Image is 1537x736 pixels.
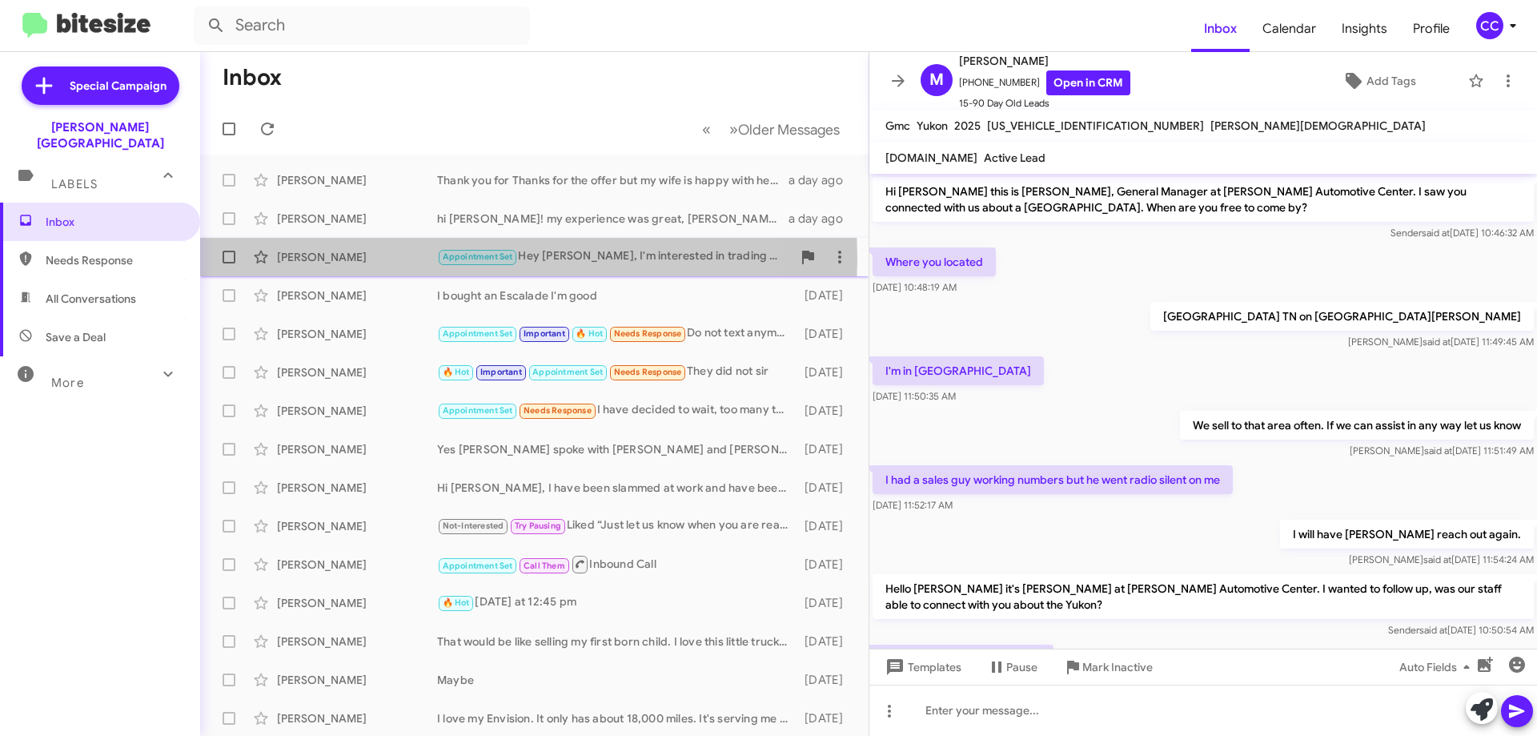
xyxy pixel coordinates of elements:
span: 🔥 Hot [576,328,603,339]
span: Appointment Set [443,251,513,262]
div: They did not sir [437,363,797,381]
span: 15-90 Day Old Leads [959,95,1130,111]
div: Yes [PERSON_NAME] spoke with [PERSON_NAME] and [PERSON_NAME] about the truck, but we were still o... [437,441,797,457]
div: hi [PERSON_NAME]! my experience was great, [PERSON_NAME] was an excellent sales rep. wish we coul... [437,211,789,227]
p: [GEOGRAPHIC_DATA] TN on [GEOGRAPHIC_DATA][PERSON_NAME] [1150,302,1534,331]
span: Sender [DATE] 10:50:54 AM [1388,624,1534,636]
span: 🔥 Hot [443,597,470,608]
div: [PERSON_NAME] [277,326,437,342]
div: [PERSON_NAME] [277,710,437,726]
span: [PERSON_NAME][DEMOGRAPHIC_DATA] [1210,119,1426,133]
span: Gmc [885,119,910,133]
div: Inbound Call [437,554,797,574]
span: [DATE] 11:52:17 AM [873,499,953,511]
span: Call Them [524,561,565,571]
div: CC [1476,12,1503,39]
div: [PERSON_NAME] [277,672,437,688]
span: Add Tags [1366,66,1416,95]
div: [DATE] [797,441,856,457]
span: Needs Response [46,252,182,268]
span: said at [1419,624,1447,636]
span: Sender [DATE] 10:46:32 AM [1391,227,1534,239]
span: said at [1423,336,1451,348]
div: I have decided to wait, too many things going on right now. Thank you [437,401,797,420]
span: Yukon [917,119,948,133]
a: Calendar [1250,6,1329,52]
button: Add Tags [1296,66,1460,95]
div: Maybe [437,672,797,688]
p: I had a sales guy working numbers but he went radio silent on me [873,465,1233,494]
span: More [51,376,84,390]
span: Inbox [46,214,182,230]
div: Hey [PERSON_NAME], I'm interested in trading my 2014 ram 1500 Laramie Limited in. It has a little... [437,247,792,266]
div: [DATE] [797,403,856,419]
p: We sell to that area often. If we can assist in any way let us know [1180,411,1534,440]
span: Auto Fields [1399,653,1476,682]
span: [DOMAIN_NAME] [885,151,977,165]
div: [PERSON_NAME] [277,518,437,534]
span: Appointment Set [532,367,603,377]
div: [PERSON_NAME] [277,364,437,380]
div: [PERSON_NAME] [277,249,437,265]
span: Needs Response [614,328,682,339]
div: [DATE] [797,557,856,573]
div: [PERSON_NAME] [277,480,437,496]
button: Auto Fields [1387,653,1489,682]
button: Templates [869,653,974,682]
div: [DATE] [797,364,856,380]
span: Pause [1006,653,1037,682]
div: I bought an Escalade I'm good [437,288,797,304]
span: Special Campaign [70,78,167,94]
a: Insights [1329,6,1400,52]
div: Liked “Just let us know when you are ready.” [437,517,797,535]
div: a day ago [789,172,856,188]
span: 2025 [954,119,981,133]
div: I love my Envision. It only has about 18,000 miles. It's serving me well, and I'm going to keep i... [437,710,797,726]
div: [DATE] [797,518,856,534]
button: CC [1463,12,1519,39]
a: Inbox [1191,6,1250,52]
span: » [729,119,738,139]
div: [DATE] [797,326,856,342]
span: [PERSON_NAME] [DATE] 11:54:24 AM [1349,553,1534,565]
span: [DATE] 11:50:35 AM [873,390,956,402]
div: That would be like selling my first born child. I love this little truck. It should last me until... [437,633,797,650]
p: Where you located [873,247,996,276]
span: Save a Deal [46,329,106,345]
p: I will have [PERSON_NAME] reach out again. [1280,520,1534,549]
span: All Conversations [46,291,136,307]
span: Appointment Set [443,561,513,571]
div: a day ago [789,211,856,227]
button: Mark Inactive [1050,653,1166,682]
div: [DATE] [797,710,856,726]
div: Thank you for Thanks for the offer but my wife is happy with her vehicle and its paid off so im h... [437,172,789,188]
div: [PERSON_NAME] [277,633,437,650]
div: [DATE] [797,633,856,650]
div: Hi [PERSON_NAME], I have been slammed at work and have been busy....but I will reach out to [PERS... [437,480,797,496]
span: [US_VEHICLE_IDENTIFICATION_NUMBER] [987,119,1204,133]
button: Next [720,113,849,146]
div: [PERSON_NAME] [277,172,437,188]
span: Appointment Set [443,405,513,416]
span: Try Pausing [515,521,561,531]
a: Profile [1400,6,1463,52]
a: Open in CRM [1046,70,1130,95]
button: Pause [974,653,1050,682]
p: Hi [PERSON_NAME] this is [PERSON_NAME], General Manager at [PERSON_NAME] Automotive Center. I saw... [873,177,1534,222]
div: Do not text anymore I no longer have a car [437,324,797,343]
span: Important [480,367,522,377]
span: Mark Inactive [1082,653,1153,682]
span: [DATE] 10:48:19 AM [873,281,957,293]
h1: Inbox [223,65,282,90]
span: Templates [882,653,961,682]
div: [DATE] [797,595,856,611]
span: [PHONE_NUMBER] [959,70,1130,95]
button: Previous [692,113,720,146]
span: « [702,119,711,139]
span: Appointment Set [443,328,513,339]
span: Needs Response [524,405,592,416]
